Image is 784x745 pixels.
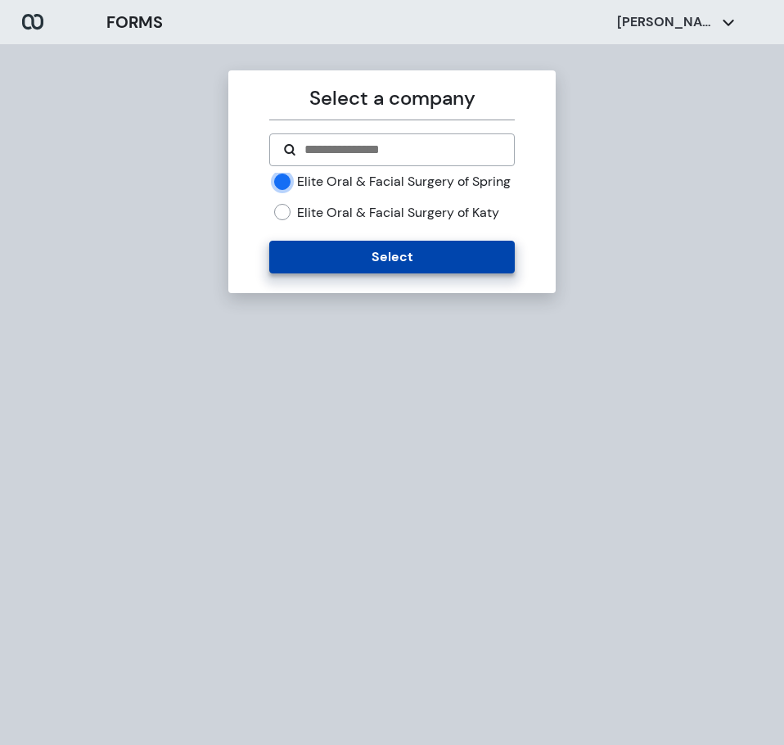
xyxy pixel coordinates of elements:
label: Elite Oral & Facial Surgery of Katy [297,204,499,222]
h3: FORMS [106,10,163,34]
p: [PERSON_NAME] [617,13,715,31]
input: Search [303,140,500,160]
p: Select a company [269,84,514,113]
button: Select [269,241,514,273]
label: Elite Oral & Facial Surgery of Spring [297,173,511,191]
